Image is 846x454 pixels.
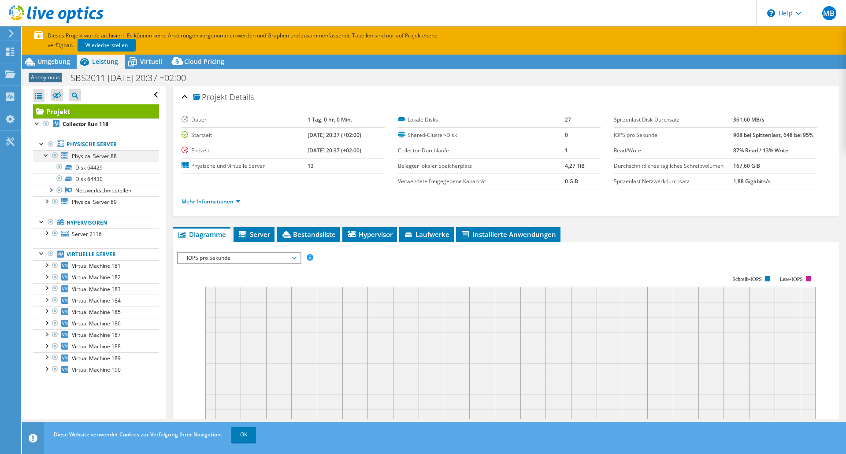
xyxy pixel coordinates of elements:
[460,230,556,239] span: Installierte Anwendungen
[184,57,224,66] span: Cloud Pricing
[92,57,118,66] span: Leistung
[33,352,159,364] a: Virtual Machine 189
[308,116,352,123] b: 1 Tag, 0 hr, 0 Min.
[29,73,62,82] span: Anonymous
[37,57,70,66] span: Umgebung
[733,147,788,154] b: 87% Read / 13% Write
[33,283,159,295] a: Virtual Machine 183
[398,162,565,170] label: Belegter lokaler Speicherplatz
[34,31,466,50] p: Dieses Projekt wurde archiviert. Es können keine Änderungen vorgenommen werden und Graphen und zu...
[72,343,121,350] span: Virtual Machine 188
[230,92,254,102] span: Details
[33,329,159,341] a: Virtual Machine 187
[72,308,121,316] span: Virtual Machine 185
[72,285,121,293] span: Virtual Machine 183
[72,320,121,327] span: Virtual Machine 186
[193,93,227,102] span: Projekt
[238,230,270,239] span: Server
[308,147,361,154] b: [DATE] 20:37 (+02:00)
[565,116,571,123] b: 27
[33,104,159,118] a: Projekt
[733,116,764,123] b: 361,60 MB/s
[614,146,733,155] label: Read/Write
[63,120,108,128] b: Collector Run 118
[182,162,308,170] label: Physische und virtuelle Server
[72,273,121,281] span: Virtual Machine 182
[347,230,393,239] span: Hypervisor
[398,146,565,155] label: Collector-Durchläufe
[565,177,578,185] b: 0 GiB
[182,131,308,140] label: Startzeit
[182,146,308,155] label: Endzeit
[72,297,121,304] span: Virtual Machine 184
[33,306,159,317] a: Virtual Machine 185
[78,39,136,52] a: Wiederherstellen
[733,177,771,185] b: 1,88 Gigabits/s
[33,139,159,150] a: Physische Server
[308,162,314,170] b: 13
[565,162,585,170] b: 4,27 TiB
[72,198,117,206] span: Physical Server 89
[565,147,568,154] b: 1
[614,115,733,124] label: Spitzenlast Disk-Durchsatz
[565,131,568,139] b: 0
[72,230,102,238] span: Server 2116
[308,131,361,139] b: [DATE] 20:37 (+02:00)
[281,230,336,239] span: Bestandsliste
[33,295,159,306] a: Virtual Machine 184
[398,115,565,124] label: Lokale Disks
[767,9,775,17] svg: \n
[33,272,159,283] a: Virtual Machine 182
[72,331,121,339] span: Virtual Machine 187
[182,253,296,263] span: IOPS pro Sekunde
[822,6,836,20] span: MB
[72,262,121,269] span: Virtual Machine 181
[33,341,159,352] a: Virtual Machine 188
[231,427,256,443] a: OK
[33,196,159,208] a: Physical Server 89
[177,230,226,239] span: Diagramme
[33,364,159,375] a: Virtual Machine 190
[404,230,449,239] span: Laufwerke
[33,173,159,185] a: Disk 64430
[54,431,222,438] span: Diese Website verwendet Cookies zur Verfolgung Ihrer Navigation.
[614,131,733,140] label: IOPS pro Sekunde
[72,152,117,160] span: Physical Server 88
[72,366,121,373] span: Virtual Machine 190
[614,162,733,170] label: Durchschnittliches tägliches Schreibvolumen
[33,150,159,162] a: Physical Server 88
[67,73,200,83] h1: SBS2011 [DATE] 20:37 +02:00
[33,162,159,173] a: Disk 64429
[733,276,762,282] text: Schreib-IOPS
[780,276,803,282] text: Lese-IOPS
[182,115,308,124] label: Dauer
[72,354,121,362] span: Virtual Machine 189
[33,185,159,196] a: Netzwerkschnittstellen
[398,131,565,140] label: Shared-Cluster-Disk
[182,198,240,205] a: Mehr Informationen
[33,217,159,228] a: Hypervisoren
[614,177,733,186] label: Spitzenlast Netzwerkdurchsatz
[33,260,159,272] a: Virtual Machine 181
[398,177,565,186] label: Verwendete freigegebene Kapazität
[33,248,159,260] a: Virtuelle Server
[33,318,159,329] a: Virtual Machine 186
[733,131,813,139] b: 908 bei Spitzenlast, 648 bei 95%
[33,118,159,130] a: Collector Run 118
[733,162,760,170] b: 167,60 GiB
[33,228,159,240] a: Server 2116
[140,57,162,66] span: Virtuell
